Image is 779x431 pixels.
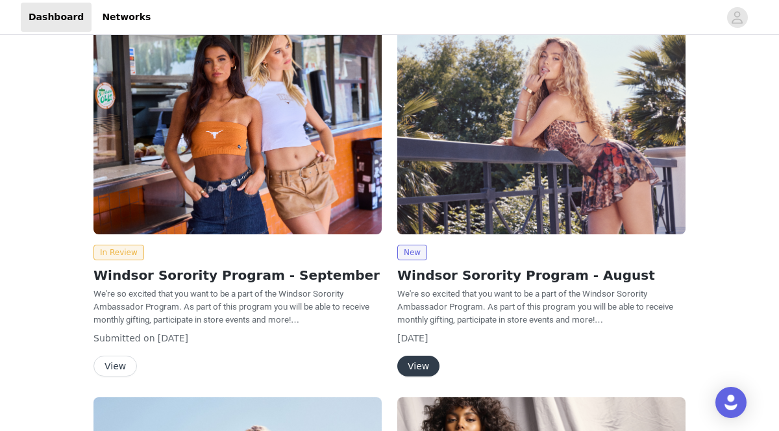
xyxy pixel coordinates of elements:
div: Open Intercom Messenger [715,387,747,418]
span: We're so excited that you want to be a part of the Windsor Sorority Ambassador Program. As part o... [397,289,673,325]
h2: Windsor Sorority Program - September [93,265,382,285]
span: We're so excited that you want to be a part of the Windsor Sorority Ambassador Program. As part o... [93,289,369,325]
button: View [93,356,137,376]
a: View [93,362,137,371]
span: [DATE] [397,333,428,343]
div: avatar [731,7,743,28]
h2: Windsor Sorority Program - August [397,265,686,285]
span: Submitted on [93,333,155,343]
a: View [397,362,439,371]
img: Windsor [93,18,382,234]
span: In Review [93,245,144,260]
a: Networks [94,3,158,32]
span: [DATE] [158,333,188,343]
span: New [397,245,427,260]
button: View [397,356,439,376]
img: Windsor [397,18,686,234]
a: Dashboard [21,3,92,32]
